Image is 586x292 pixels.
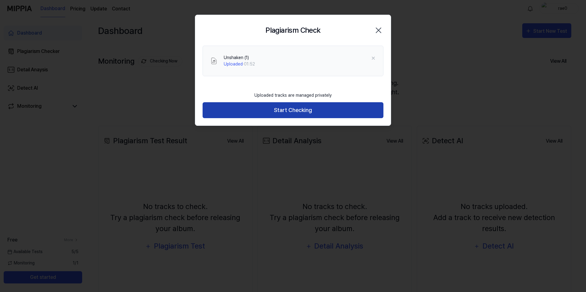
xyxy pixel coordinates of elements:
div: · 01:52 [224,61,255,67]
img: File Select [210,57,218,65]
div: Unshaken (1) [224,54,255,61]
div: Uploaded tracks are managed privately [251,88,335,102]
button: Start Checking [203,102,383,118]
span: Uploaded [224,62,243,66]
h2: Plagiarism Check [265,25,320,36]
